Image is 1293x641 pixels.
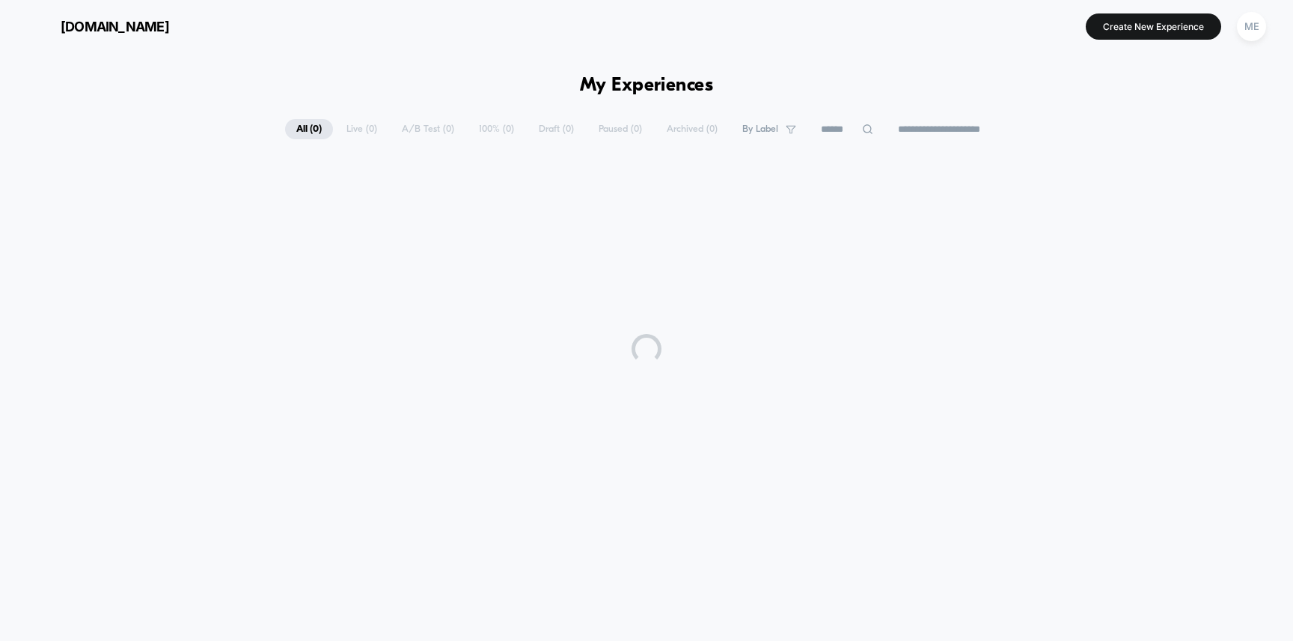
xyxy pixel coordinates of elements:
button: Create New Experience [1086,13,1221,40]
button: ME [1232,11,1271,42]
span: [DOMAIN_NAME] [61,19,169,34]
h1: My Experiences [580,75,714,97]
span: All ( 0 ) [285,119,333,139]
button: [DOMAIN_NAME] [22,14,174,38]
div: ME [1237,12,1266,41]
span: By Label [742,124,778,135]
